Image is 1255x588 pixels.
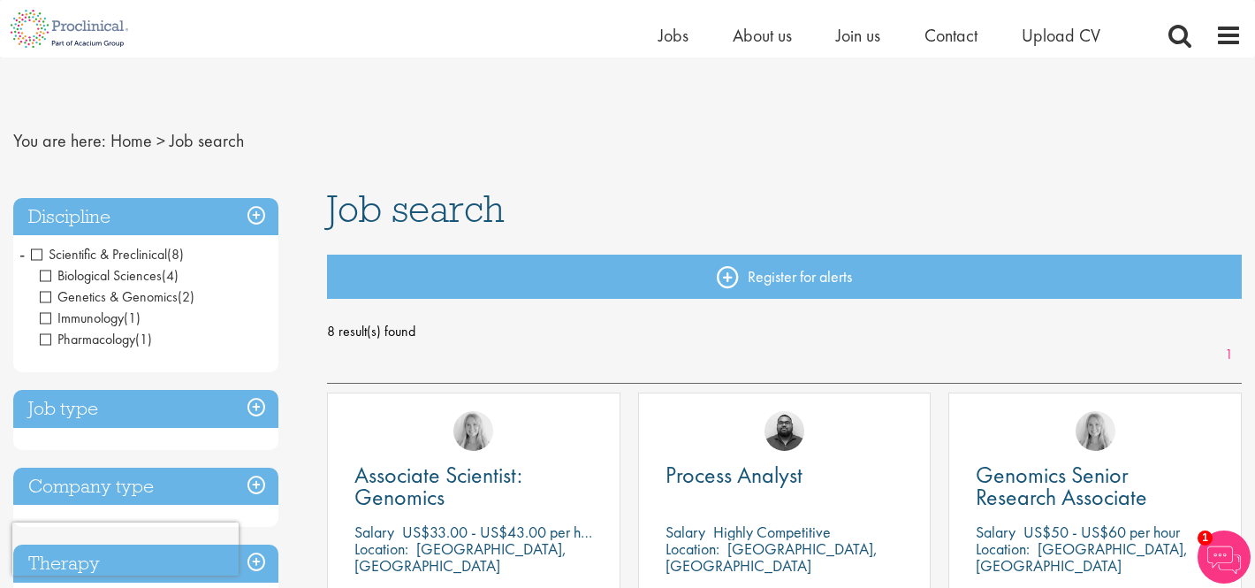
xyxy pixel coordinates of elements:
h3: Job type [13,390,278,428]
iframe: reCAPTCHA [12,523,239,576]
span: Immunology [40,309,141,327]
span: Location: [354,538,408,559]
span: Scientific & Preclinical [31,245,167,263]
span: You are here: [13,129,106,152]
span: 1 [1198,531,1213,546]
span: - [19,241,25,267]
span: Salary [354,522,394,542]
span: Biological Sciences [40,266,162,285]
span: (2) [178,287,194,306]
img: Shannon Briggs [453,411,493,451]
p: Highly Competitive [713,522,831,542]
span: Immunology [40,309,124,327]
a: Contact [924,24,977,47]
span: Salary [666,522,705,542]
span: Job search [327,185,505,233]
a: Genomics Senior Research Associate [976,464,1214,508]
a: Join us [836,24,880,47]
a: Process Analyst [666,464,904,486]
span: (8) [167,245,184,263]
a: breadcrumb link [110,129,152,152]
img: Shannon Briggs [1076,411,1115,451]
a: 1 [1216,345,1242,365]
a: Associate Scientist: Genomics [354,464,593,508]
span: Pharmacology [40,330,152,348]
img: Chatbot [1198,531,1251,584]
span: Pharmacology [40,330,135,348]
a: Upload CV [1022,24,1100,47]
span: Associate Scientist: Genomics [354,460,522,512]
span: Scientific & Preclinical [31,245,184,263]
p: US$33.00 - US$43.00 per hour [402,522,600,542]
span: Process Analyst [666,460,802,490]
span: Location: [666,538,719,559]
p: [GEOGRAPHIC_DATA], [GEOGRAPHIC_DATA] [354,538,567,576]
p: US$50 - US$60 per hour [1023,522,1180,542]
span: > [156,129,165,152]
span: Genetics & Genomics [40,287,178,306]
span: Location: [976,538,1030,559]
h3: Company type [13,468,278,506]
span: (1) [124,309,141,327]
p: [GEOGRAPHIC_DATA], [GEOGRAPHIC_DATA] [666,538,878,576]
a: Register for alerts [327,255,1242,299]
span: (4) [162,266,179,285]
a: About us [733,24,792,47]
p: [GEOGRAPHIC_DATA], [GEOGRAPHIC_DATA] [976,538,1188,576]
a: Jobs [658,24,688,47]
span: (1) [135,330,152,348]
span: 8 result(s) found [327,318,1242,345]
span: Genomics Senior Research Associate [976,460,1147,512]
h3: Discipline [13,198,278,236]
span: Salary [976,522,1015,542]
span: Genetics & Genomics [40,287,194,306]
span: Biological Sciences [40,266,179,285]
span: Job search [170,129,244,152]
img: Ashley Bennett [764,411,804,451]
